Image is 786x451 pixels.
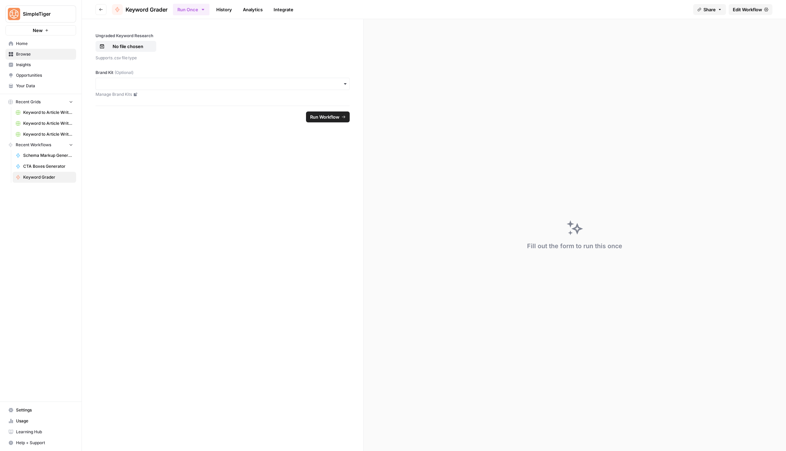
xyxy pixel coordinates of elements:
a: Home [5,38,76,49]
button: Recent Grids [5,97,76,107]
span: (Optional) [115,70,133,76]
span: Settings [16,407,73,413]
span: Run Workflow [310,114,339,120]
a: Opportunities [5,70,76,81]
span: Schema Markup Generator [23,152,73,159]
img: SimpleTiger Logo [8,8,20,20]
button: Share [693,4,726,15]
span: SimpleTiger [23,11,64,17]
label: Brand Kit [96,70,350,76]
button: Help + Support [5,437,76,448]
span: Home [16,41,73,47]
a: Your Data [5,80,76,91]
span: CTA Boxes Generator [23,163,73,169]
span: Your Data [16,83,73,89]
a: History [212,4,236,15]
a: Usage [5,416,76,426]
a: CTA Boxes Generator [13,161,76,172]
a: Settings [5,405,76,416]
span: Keyword to Article Writer (A-H) [23,109,73,116]
span: Recent Workflows [16,142,51,148]
a: Analytics [239,4,267,15]
p: Supports .csv file type [96,55,350,61]
a: Keyword to Article Writer (A-H) [13,107,76,118]
a: Keyword to Article Writer (I-Q) [13,118,76,129]
span: Keyword to Article Writer (R-Z) [23,131,73,137]
button: No file chosen [96,41,156,52]
span: Learning Hub [16,429,73,435]
span: Edit Workflow [733,6,762,13]
button: Workspace: SimpleTiger [5,5,76,22]
a: Edit Workflow [729,4,772,15]
span: Browse [16,51,73,57]
span: Usage [16,418,73,424]
button: Run Once [173,4,209,15]
label: Ungraded Keyword Research [96,33,350,39]
span: Insights [16,62,73,68]
a: Integrate [270,4,297,15]
button: Run Workflow [306,111,350,122]
a: Insights [5,59,76,70]
button: Recent Workflows [5,140,76,150]
a: Browse [5,49,76,60]
span: Opportunities [16,72,73,78]
span: Share [703,6,716,13]
span: Keyword Grader [126,5,168,14]
a: Keyword Grader [13,172,76,183]
button: New [5,25,76,35]
span: Keyword to Article Writer (I-Q) [23,120,73,126]
a: Schema Markup Generator [13,150,76,161]
a: Manage Brand Kits [96,91,350,97]
span: New [33,27,43,34]
span: Help + Support [16,440,73,446]
a: Keyword to Article Writer (R-Z) [13,129,76,140]
span: Keyword Grader [23,174,73,180]
a: Keyword Grader [112,4,168,15]
a: Learning Hub [5,426,76,437]
span: Recent Grids [16,99,41,105]
p: No file chosen [106,43,150,50]
div: Fill out the form to run this once [527,241,622,251]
